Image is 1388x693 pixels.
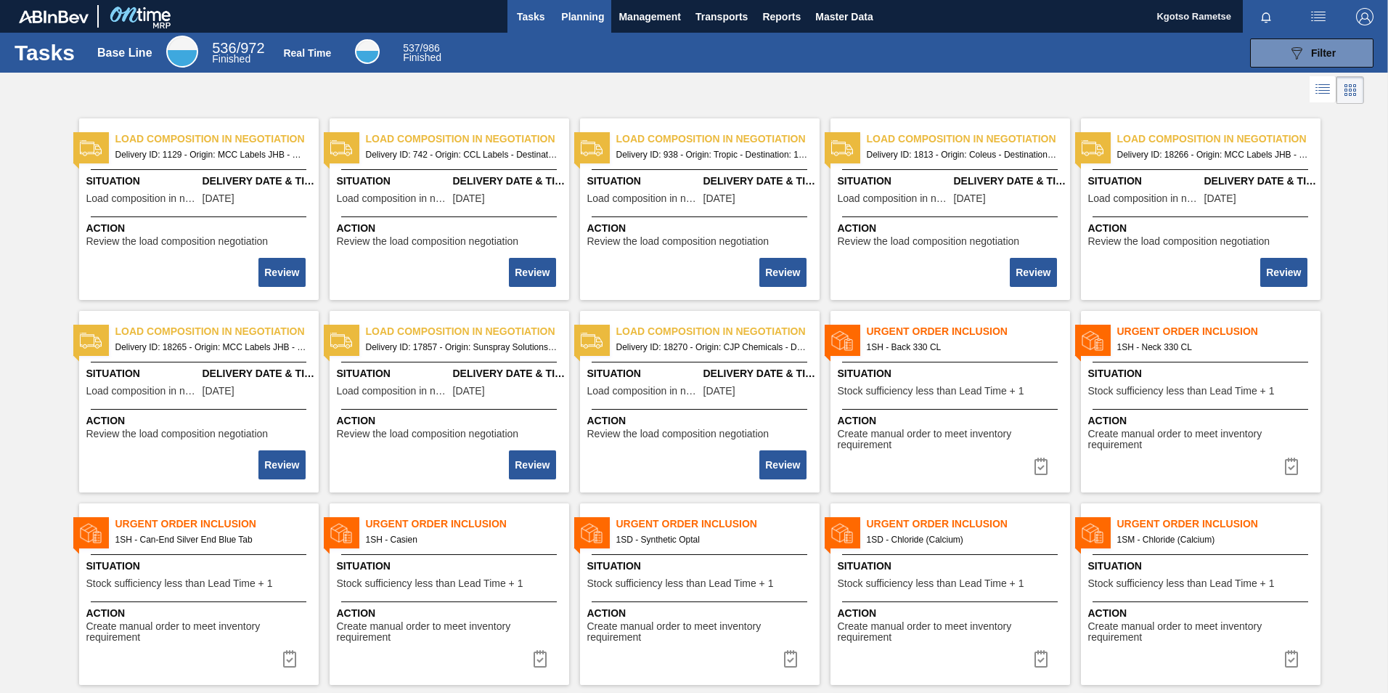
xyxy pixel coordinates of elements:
[115,131,319,147] span: Load composition in negotiation
[272,644,307,673] div: Complete task: 2193749
[587,386,700,397] span: Load composition in negotiation
[831,330,853,352] img: status
[1117,532,1309,548] span: 1SM - Chloride (Calcium)
[773,644,808,673] div: Complete task: 2193751
[403,52,441,63] span: Finished
[355,39,380,64] div: Real Time
[366,516,569,532] span: Urgent Order Inclusion
[1024,452,1058,481] button: icon-task complete
[1088,559,1317,574] span: Situation
[86,366,199,381] span: Situation
[366,131,569,147] span: Load composition in negotiation
[867,131,1070,147] span: Load composition in negotiation
[1204,193,1236,204] span: 08/20/2025,
[867,516,1070,532] span: Urgent Order Inclusion
[337,621,566,644] span: Create manual order to meet inventory requirement
[337,174,449,189] span: Situation
[212,40,264,56] span: / 972
[1088,606,1317,621] span: Action
[1088,578,1275,589] span: Stock sufficiency less than Lead Time + 1
[337,578,523,589] span: Stock sufficiency less than Lead Time + 1
[587,413,816,429] span: Action
[453,193,485,204] span: 01/27/2023,
[366,147,558,163] span: Delivery ID: 742 - Origin: CCL Labels - Destination: 1SD
[1310,76,1336,104] div: List Vision
[1356,8,1373,25] img: Logout
[337,236,519,247] span: Review the load composition negotiation
[867,324,1070,339] span: Urgent Order Inclusion
[515,8,547,25] span: Tasks
[703,386,735,397] span: 08/20/2025,
[1260,258,1307,287] button: Review
[1082,137,1103,159] img: status
[272,644,307,673] button: icon-task complete
[337,429,519,439] span: Review the load composition negotiation
[510,449,557,481] div: Complete task: 2193785
[1088,366,1317,381] span: Situation
[1336,76,1364,104] div: Card Vision
[523,644,558,673] div: Complete task: 2193750
[260,449,306,481] div: Complete task: 2193784
[587,429,769,439] span: Review the load composition negotiation
[838,366,1066,381] span: Situation
[619,8,681,25] span: Management
[703,366,816,381] span: Delivery Date & Time
[15,44,78,61] h1: Tasks
[587,236,769,247] span: Review the load composition negotiation
[86,559,315,574] span: Situation
[86,221,315,236] span: Action
[587,366,700,381] span: Situation
[616,324,820,339] span: Load composition in negotiation
[759,258,806,287] button: Review
[838,606,1066,621] span: Action
[1082,522,1103,544] img: status
[1311,47,1336,59] span: Filter
[115,516,319,532] span: Urgent Order Inclusion
[523,644,558,673] button: icon-task complete
[212,42,264,64] div: Base Line
[1024,644,1058,673] div: Complete task: 2193752
[1274,644,1309,673] div: Complete task: 2193753
[587,193,700,204] span: Load composition in negotiation
[616,532,808,548] span: 1SD - Synthetic Optal
[86,236,269,247] span: Review the load composition negotiation
[1088,174,1201,189] span: Situation
[838,174,950,189] span: Situation
[403,44,441,62] div: Real Time
[954,193,986,204] span: 06/02/2023,
[1024,452,1058,481] div: Complete task: 2193747
[1088,621,1317,644] span: Create manual order to meet inventory requirement
[330,522,352,544] img: status
[761,449,807,481] div: Complete task: 2193786
[1274,644,1309,673] button: icon-task complete
[838,413,1066,429] span: Action
[330,137,352,159] img: status
[283,47,331,59] div: Real Time
[838,621,1066,644] span: Create manual order to meet inventory requirement
[1117,147,1309,163] span: Delivery ID: 18266 - Origin: MCC Labels JHB - Destination: 1SD
[212,40,236,56] span: 536
[867,147,1058,163] span: Delivery ID: 1813 - Origin: Coleus - Destination: 1SD
[561,8,604,25] span: Planning
[1011,256,1058,288] div: Complete task: 2193782
[337,193,449,204] span: Load composition in negotiation
[867,532,1058,548] span: 1SD - Chloride (Calcium)
[337,413,566,429] span: Action
[337,559,566,574] span: Situation
[115,339,307,355] span: Delivery ID: 18265 - Origin: MCC Labels JHB - Destination: 1SD
[531,650,549,668] img: icon-task complete
[838,193,950,204] span: Load composition in negotiation
[281,650,298,668] img: icon-task complete
[1274,452,1309,481] button: icon-task complete
[1032,458,1050,475] img: icon-task complete
[337,221,566,236] span: Action
[815,8,873,25] span: Master Data
[115,147,307,163] span: Delivery ID: 1129 - Origin: MCC Labels JHB - Destination: 1SD
[509,450,555,479] button: Review
[115,532,307,548] span: 1SH - Can-End Silver End Blue Tab
[838,559,1066,574] span: Situation
[403,42,440,54] span: / 986
[838,386,1024,397] span: Stock sufficiency less than Lead Time + 1
[1283,458,1300,475] img: icon-task complete
[509,258,555,287] button: Review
